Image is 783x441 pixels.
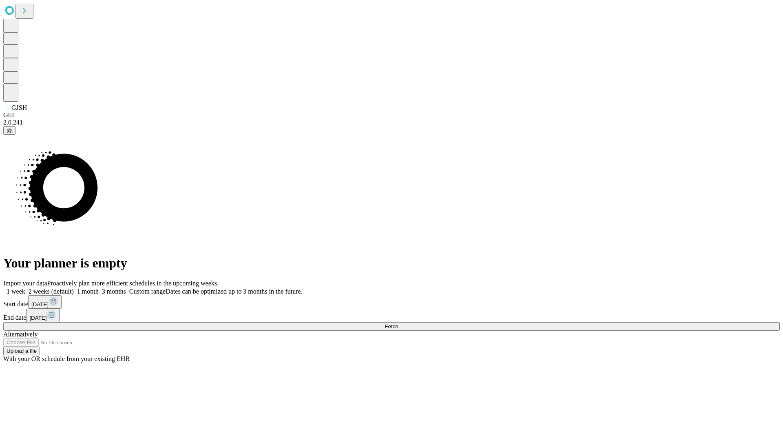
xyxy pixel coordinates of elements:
span: 3 months [102,288,126,295]
span: Dates can be optimized up to 3 months in the future. [166,288,302,295]
div: End date [3,309,780,322]
span: 1 month [77,288,99,295]
h1: Your planner is empty [3,256,780,271]
span: With your OR schedule from your existing EHR [3,355,130,362]
span: [DATE] [31,301,49,307]
span: GJSH [11,104,27,111]
span: Proactively plan more efficient schedules in the upcoming weeks. [47,280,219,287]
span: Fetch [385,323,398,330]
span: [DATE] [29,315,46,321]
button: @ [3,126,15,135]
button: [DATE] [26,309,60,322]
div: 2.0.241 [3,119,780,126]
span: 2 weeks (default) [29,288,74,295]
button: Fetch [3,322,780,331]
div: Start date [3,295,780,309]
span: Alternatively [3,331,38,338]
span: @ [7,127,12,134]
button: [DATE] [28,295,62,309]
span: Custom range [129,288,166,295]
button: Upload a file [3,347,40,355]
span: Import your data [3,280,47,287]
span: 1 week [7,288,25,295]
div: GEI [3,111,780,119]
